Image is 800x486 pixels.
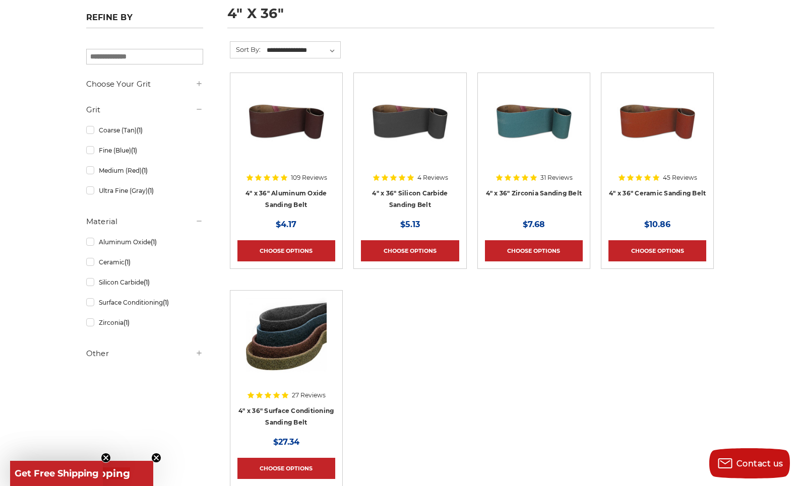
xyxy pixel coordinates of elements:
[86,233,203,251] a: Aluminum Oxide
[292,392,326,398] span: 27 Reviews
[151,453,161,463] button: Close teaser
[485,80,583,178] a: 4" x 36" Zirconia Sanding Belt
[10,461,153,486] div: Get Free ShippingClose teaser
[144,279,150,286] span: (1)
[230,42,261,57] label: Sort By:
[237,458,335,479] a: Choose Options
[237,298,335,395] a: 4"x36" Surface Conditioning Sanding Belts
[86,78,203,90] h5: Choose Your Grit
[540,175,573,181] span: 31 Reviews
[86,142,203,159] a: Fine (Blue)
[644,220,670,229] span: $10.86
[486,189,582,197] a: 4" x 36" Zirconia Sanding Belt
[163,299,169,306] span: (1)
[86,13,203,28] h5: Refine by
[276,220,296,229] span: $4.17
[86,253,203,271] a: Ceramic
[246,298,327,378] img: 4"x36" Surface Conditioning Sanding Belts
[400,220,420,229] span: $5.13
[86,294,203,311] a: Surface Conditioning
[151,238,157,246] span: (1)
[86,104,203,116] h5: Grit
[148,187,154,194] span: (1)
[370,80,450,161] img: 4" x 36" Silicon Carbide File Belt
[125,258,131,266] span: (1)
[245,189,327,209] a: 4" x 36" Aluminum Oxide Sanding Belt
[237,80,335,178] a: 4" x 36" Aluminum Oxide Sanding Belt
[417,175,448,181] span: 4 Reviews
[494,80,574,161] img: 4" x 36" Zirconia Sanding Belt
[523,220,545,229] span: $7.68
[273,437,299,447] span: $27.34
[86,273,203,291] a: Silicon Carbide
[86,314,203,331] a: Zirconia
[227,7,714,28] h1: 4" x 36"
[238,407,334,426] a: 4" x 36" Surface Conditioning Sanding Belt
[124,319,130,326] span: (1)
[101,453,111,463] button: Close teaser
[608,80,706,178] a: 4" x 36" Ceramic Sanding Belt
[86,162,203,179] a: Medium (Red)
[609,189,706,197] a: 4" x 36" Ceramic Sanding Belt
[361,240,459,261] a: Choose Options
[86,348,203,360] h5: Other
[131,147,137,154] span: (1)
[10,461,103,486] div: Get Free ShippingClose teaser
[15,468,99,479] span: Get Free Shipping
[291,175,327,181] span: 109 Reviews
[86,182,203,199] a: Ultra Fine (Gray)
[372,189,448,209] a: 4" x 36" Silicon Carbide Sanding Belt
[246,80,327,161] img: 4" x 36" Aluminum Oxide Sanding Belt
[86,121,203,139] a: Coarse (Tan)
[237,240,335,261] a: Choose Options
[709,448,790,478] button: Contact us
[617,80,698,161] img: 4" x 36" Ceramic Sanding Belt
[736,459,783,468] span: Contact us
[485,240,583,261] a: Choose Options
[608,240,706,261] a: Choose Options
[142,167,148,174] span: (1)
[86,216,203,228] h5: Material
[663,175,697,181] span: 45 Reviews
[361,80,459,178] a: 4" x 36" Silicon Carbide File Belt
[137,126,143,134] span: (1)
[265,43,340,58] select: Sort By:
